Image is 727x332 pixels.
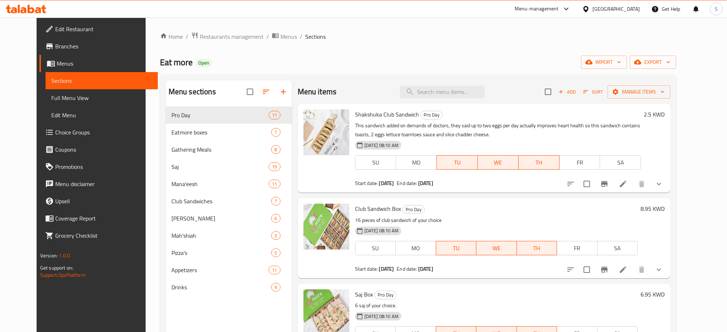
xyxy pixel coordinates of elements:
[559,155,600,170] button: FR
[171,214,272,223] span: [PERSON_NAME]
[171,283,272,291] div: Drinks
[271,283,280,291] div: items
[271,231,280,240] div: items
[55,25,152,33] span: Edit Restaurant
[166,175,292,193] div: Mana'eesh11
[613,87,665,96] span: Manage items
[396,155,437,170] button: MO
[166,244,292,261] div: Pizza's5
[272,215,280,222] span: 6
[40,263,73,272] span: Get support on:
[436,241,476,255] button: TU
[195,59,212,67] div: Open
[171,266,269,274] span: Appetizers
[166,104,292,299] nav: Menu sections
[355,289,373,300] span: Saj Box
[39,175,158,193] a: Menu disclaimer
[171,197,272,205] span: Club Sandwiches
[603,157,638,168] span: SA
[650,175,667,193] button: show more
[557,241,597,255] button: FR
[556,86,579,98] button: Add
[400,86,485,98] input: search
[160,32,183,41] a: Home
[272,32,297,41] a: Menus
[195,60,212,66] span: Open
[55,145,152,154] span: Coupons
[479,243,514,253] span: WE
[402,205,425,214] div: Pro Day
[440,157,475,168] span: TU
[519,155,560,170] button: TH
[46,106,158,124] a: Edit Menu
[258,83,275,100] span: Sort sections
[636,58,670,67] span: export
[39,210,158,227] a: Coverage Report
[358,157,393,168] span: SU
[355,203,401,214] span: Club Sandwich Box
[160,32,676,41] nav: breadcrumb
[39,38,158,55] a: Branches
[191,32,264,41] a: Restaurants management
[556,86,579,98] span: Add item
[171,162,269,171] span: Saj
[403,205,424,214] span: Pro Day
[166,141,292,158] div: Gathering Meals8
[269,163,280,170] span: 19
[362,313,401,320] span: [DATE] 08:10 AM
[397,179,417,188] span: End date:
[166,261,292,279] div: Appetizers11
[655,180,663,188] svg: Show Choices
[420,111,443,119] div: Pro Day
[476,241,517,255] button: WE
[298,86,337,97] h2: Menu items
[51,94,152,102] span: Full Menu View
[305,32,326,41] span: Sections
[39,55,158,72] a: Menus
[40,270,86,280] a: Support.OpsPlatform
[398,243,433,253] span: MO
[275,83,292,100] button: Add section
[358,243,393,253] span: SU
[517,241,557,255] button: TH
[641,289,665,299] h6: 6.95 KWD
[587,58,621,67] span: import
[421,111,442,119] span: Pro Day
[39,124,158,141] a: Choice Groups
[40,251,58,260] span: Version:
[641,204,665,214] h6: 8.95 KWD
[171,180,269,188] span: Mana'eesh
[655,265,663,274] svg: Show Choices
[269,267,280,274] span: 11
[515,5,559,13] div: Menu-management
[355,216,638,225] p: 16 pieces of club sandwich of your choice
[171,214,272,223] div: Brown Saj
[272,198,280,205] span: 7
[39,193,158,210] a: Upsell
[581,56,627,69] button: import
[355,301,638,310] p: 6 saj of your choice.
[644,109,665,119] h6: 2.5 KWD
[242,84,258,99] span: Select all sections
[171,231,272,240] div: Mah'shiah
[271,248,280,257] div: items
[355,264,378,274] span: Start date:
[51,111,152,119] span: Edit Menu
[593,5,640,13] div: [GEOGRAPHIC_DATA]
[596,261,613,278] button: Branch-specific-item
[166,106,292,124] div: Pro Day11
[266,32,269,41] li: /
[362,142,401,149] span: [DATE] 08:10 AM
[633,175,650,193] button: delete
[59,251,70,260] span: 1.0.0
[55,162,152,171] span: Promotions
[269,181,280,188] span: 11
[171,111,269,119] span: Pro Day
[562,261,579,278] button: sort-choices
[186,32,188,41] li: /
[579,176,594,191] span: Select to update
[355,241,396,255] button: SU
[650,261,667,278] button: show more
[269,180,280,188] div: items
